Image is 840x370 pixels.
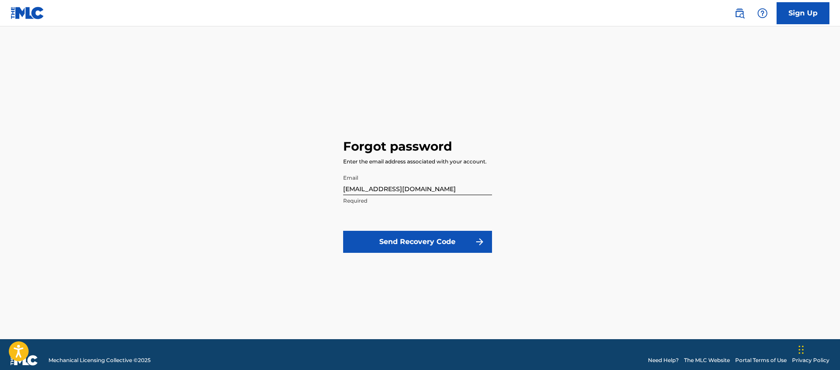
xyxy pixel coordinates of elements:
[11,7,44,19] img: MLC Logo
[343,231,492,253] button: Send Recovery Code
[731,4,748,22] a: Public Search
[792,356,829,364] a: Privacy Policy
[799,337,804,363] div: Drag
[796,328,840,370] iframe: Chat Widget
[343,139,452,154] h3: Forgot password
[343,197,492,205] p: Required
[684,356,730,364] a: The MLC Website
[777,2,829,24] a: Sign Up
[734,8,745,18] img: search
[11,355,38,366] img: logo
[754,4,771,22] div: Help
[735,356,787,364] a: Portal Terms of Use
[474,237,485,247] img: f7272a7cc735f4ea7f67.svg
[648,356,679,364] a: Need Help?
[48,356,151,364] span: Mechanical Licensing Collective © 2025
[757,8,768,18] img: help
[343,158,487,166] div: Enter the email address associated with your account.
